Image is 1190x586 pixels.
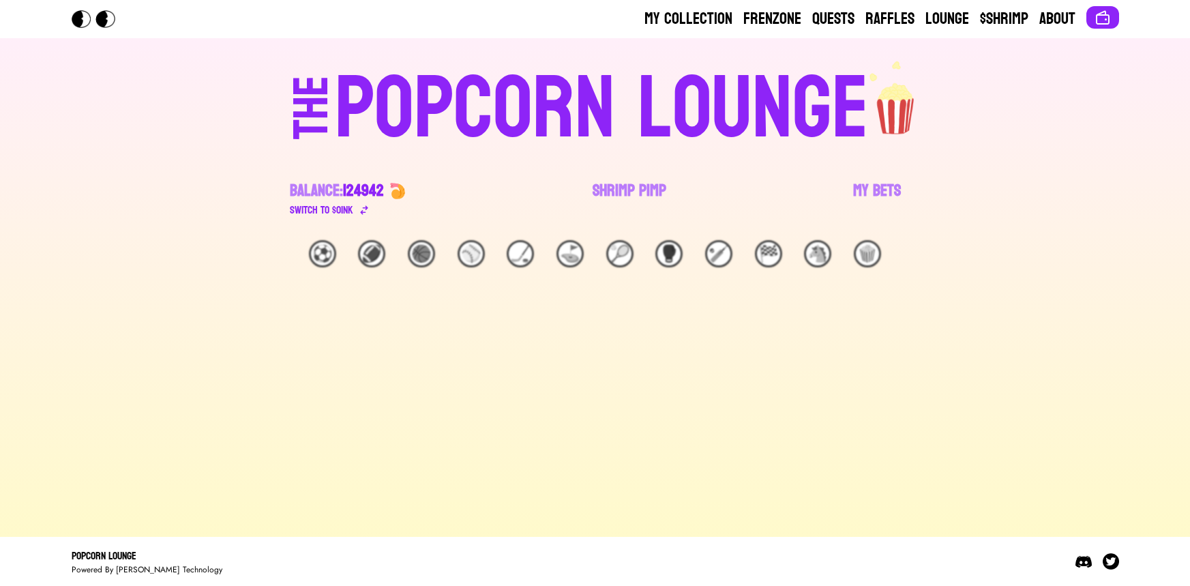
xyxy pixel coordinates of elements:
[309,240,336,267] div: ⚽️
[1095,10,1111,26] img: Connect wallet
[1103,553,1119,570] img: Twitter
[812,8,854,30] a: Quests
[853,180,901,218] a: My Bets
[343,176,384,205] span: 124942
[804,240,831,267] div: 🐴
[755,240,782,267] div: 🏁
[556,240,584,267] div: ⛳️
[286,76,336,166] div: THE
[507,240,534,267] div: 🏒
[655,240,683,267] div: 🥊
[290,202,353,218] div: Switch to $ OINK
[606,240,634,267] div: 🎾
[389,183,406,199] img: 🍤
[865,8,914,30] a: Raffles
[644,8,732,30] a: My Collection
[72,10,126,28] img: Popcorn
[1039,8,1075,30] a: About
[980,8,1028,30] a: $Shrimp
[705,240,732,267] div: 🏏
[925,8,969,30] a: Lounge
[869,60,925,136] img: popcorn
[854,240,881,267] div: 🍿
[290,180,384,202] div: Balance:
[458,240,485,267] div: ⚾️
[1075,553,1092,570] img: Discord
[335,65,869,153] div: POPCORN LOUNGE
[743,8,801,30] a: Frenzone
[593,180,666,218] a: Shrimp Pimp
[175,60,1015,153] a: THEPOPCORN LOUNGEpopcorn
[358,240,385,267] div: 🏈
[72,564,222,575] div: Powered By [PERSON_NAME] Technology
[408,240,435,267] div: 🏀
[72,548,222,564] div: Popcorn Lounge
